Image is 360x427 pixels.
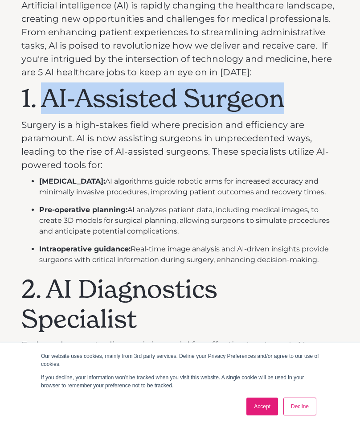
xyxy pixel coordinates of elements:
[39,244,339,265] li: Real-time image analysis and AI-driven insights provide surgeons with critical information during...
[21,338,339,378] p: Early and accurate diagnosis is crucial for effective treatment. AI diagnostics specialists lever...
[21,274,339,334] h1: 2. AI Diagnostics Specialist
[39,245,131,253] strong: Intraoperative guidance:
[39,177,105,185] strong: [MEDICAL_DATA]:
[21,118,339,172] p: Surgery is a high-stakes field where precision and efficiency are paramount. AI is now assisting ...
[39,205,339,237] li: AI analyzes patient data, including medical images, to create 3D models for surgical planning, al...
[246,398,278,415] a: Accept
[283,398,316,415] a: Decline
[39,176,339,197] li: AI algorithms guide robotic arms for increased accuracy and minimally invasive procedures, improv...
[39,205,127,214] strong: Pre-operative planning:
[41,352,319,368] p: Our website uses cookies, mainly from 3rd party services. Define your Privacy Preferences and/or ...
[41,374,319,390] p: If you decline, your information won’t be tracked when you visit this website. A single cookie wi...
[21,83,339,113] h1: 1. AI-Assisted Surgeon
